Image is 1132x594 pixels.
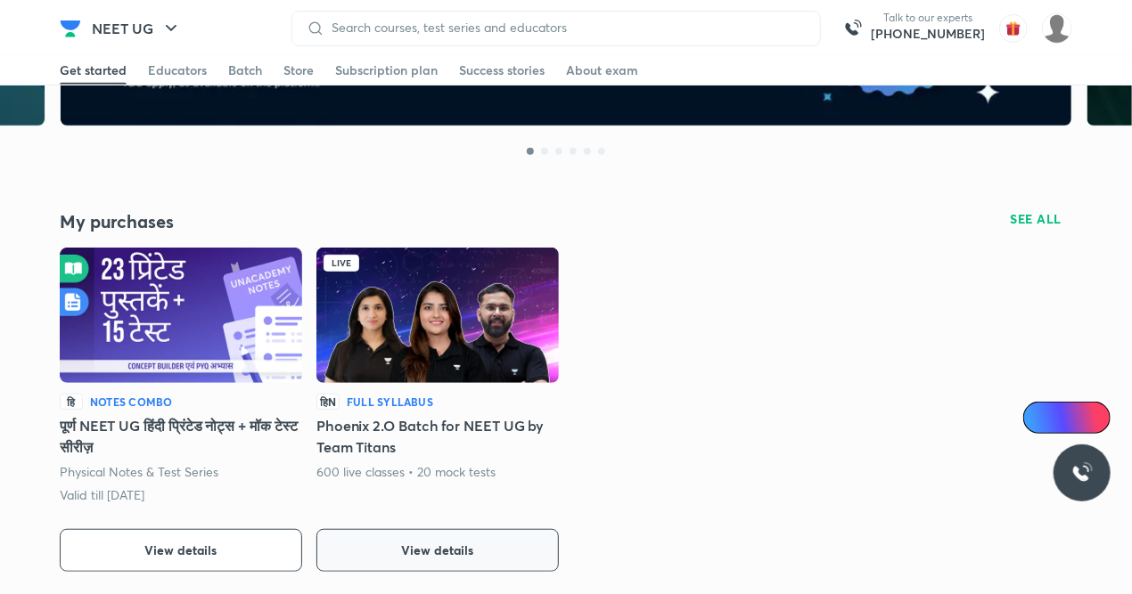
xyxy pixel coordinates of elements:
[1023,402,1111,434] a: Ai Doubts
[316,394,340,410] p: हिN
[283,56,314,85] a: Store
[60,529,302,572] button: View details
[347,394,433,410] h6: Full Syllabus
[283,61,314,79] div: Store
[871,11,985,25] p: Talk to our experts
[566,56,638,85] a: About exam
[145,541,217,559] span: View details
[60,210,566,233] h4: My purchases
[60,415,302,458] h5: पूर्ण NEET UG हिंदी प्रिंटेड नोट्स + मॉक टेस्ट सीरीज़
[335,61,438,79] div: Subscription plan
[1053,411,1100,425] span: Ai Doubts
[324,20,806,35] input: Search courses, test series and educators
[60,56,127,85] a: Get started
[90,394,173,410] h6: Notes Combo
[316,529,559,572] button: View details
[1042,13,1072,44] img: L r Panwar
[1000,205,1073,233] button: SEE ALL
[459,61,545,79] div: Success stories
[148,61,207,79] div: Educators
[1011,213,1062,225] span: SEE ALL
[1071,462,1093,484] img: ttu
[316,463,496,481] p: 600 live classes • 20 mock tests
[335,56,438,85] a: Subscription plan
[228,61,262,79] div: Batch
[835,11,871,46] img: call-us
[60,463,219,481] p: Physical Notes & Test Series
[60,486,144,504] p: Valid till [DATE]
[60,18,81,39] img: Company Logo
[402,541,474,559] span: View details
[324,255,359,272] div: Live
[871,25,985,43] a: [PHONE_NUMBER]
[228,56,262,85] a: Batch
[148,56,207,85] a: Educators
[459,56,545,85] a: Success stories
[81,11,193,46] button: NEET UG
[60,61,127,79] div: Get started
[60,394,83,410] p: हि
[566,61,638,79] div: About exam
[999,14,1028,43] img: avatar
[316,415,559,458] h5: Phoenix 2.O Batch for NEET UG by Team Titans
[60,248,302,383] img: Batch Thumbnail
[316,248,559,383] img: Batch Thumbnail
[1034,411,1048,425] img: Icon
